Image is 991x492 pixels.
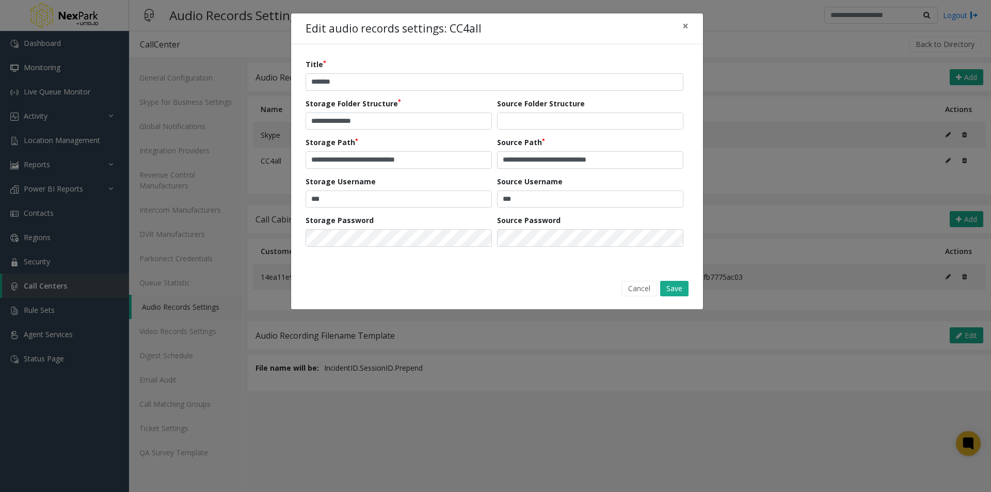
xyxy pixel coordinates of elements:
[497,98,585,109] label: Source Folder Structure
[621,281,657,296] button: Cancel
[660,281,689,296] button: Save
[306,21,482,37] h4: Edit audio records settings: CC4all
[306,98,401,109] label: Storage Folder Structure
[306,59,326,70] label: Title
[497,215,561,226] label: Source Password
[306,137,358,148] label: Storage Path
[675,13,696,39] button: Close
[497,137,545,148] label: Source Path
[497,176,563,187] label: Source Username
[306,215,374,226] label: Storage Password
[682,19,689,33] span: ×
[306,176,376,187] label: Storage Username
